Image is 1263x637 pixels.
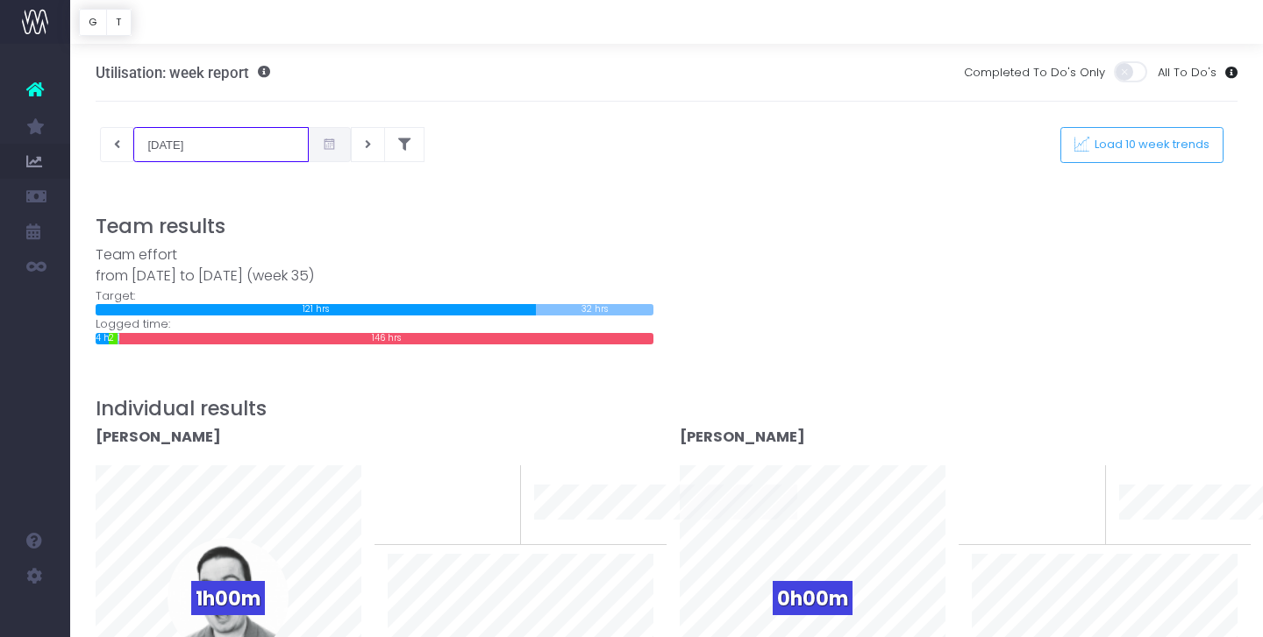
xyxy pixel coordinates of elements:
strong: [PERSON_NAME] [96,427,221,447]
div: 121 hrs [96,304,536,315]
span: 10 week trend [1119,524,1198,541]
span: Completed To Do's Only [964,64,1105,81]
span: 10 week trend [534,524,613,541]
div: Target: Logged time: [82,244,667,344]
span: To last week [972,482,1044,499]
button: Load 10 week trends [1060,127,1224,163]
div: 4 hrs [96,333,110,344]
span: 0% [1063,465,1092,494]
span: Load 10 week trends [1089,138,1210,152]
div: Team effort from [DATE] to [DATE] (week 35) [96,244,653,287]
span: 0% [478,465,507,494]
span: All To Do's [1158,64,1217,81]
button: G [79,9,107,36]
span: 1h00m [191,581,265,615]
span: To last week [388,482,460,499]
h3: Utilisation: week report [96,64,270,81]
div: 146 hrs [119,333,653,344]
span: 0h00m [773,581,853,615]
div: 32 hrs [536,304,653,315]
div: 1 hrs [118,333,119,344]
strong: [PERSON_NAME] [680,427,805,447]
button: T [106,9,132,36]
img: images/default_profile_image.png [22,602,48,628]
h3: Individual results [96,397,1238,421]
div: Vertical button group [79,9,132,36]
div: 2 hrs [109,333,117,344]
h3: Team results [96,215,1238,238]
